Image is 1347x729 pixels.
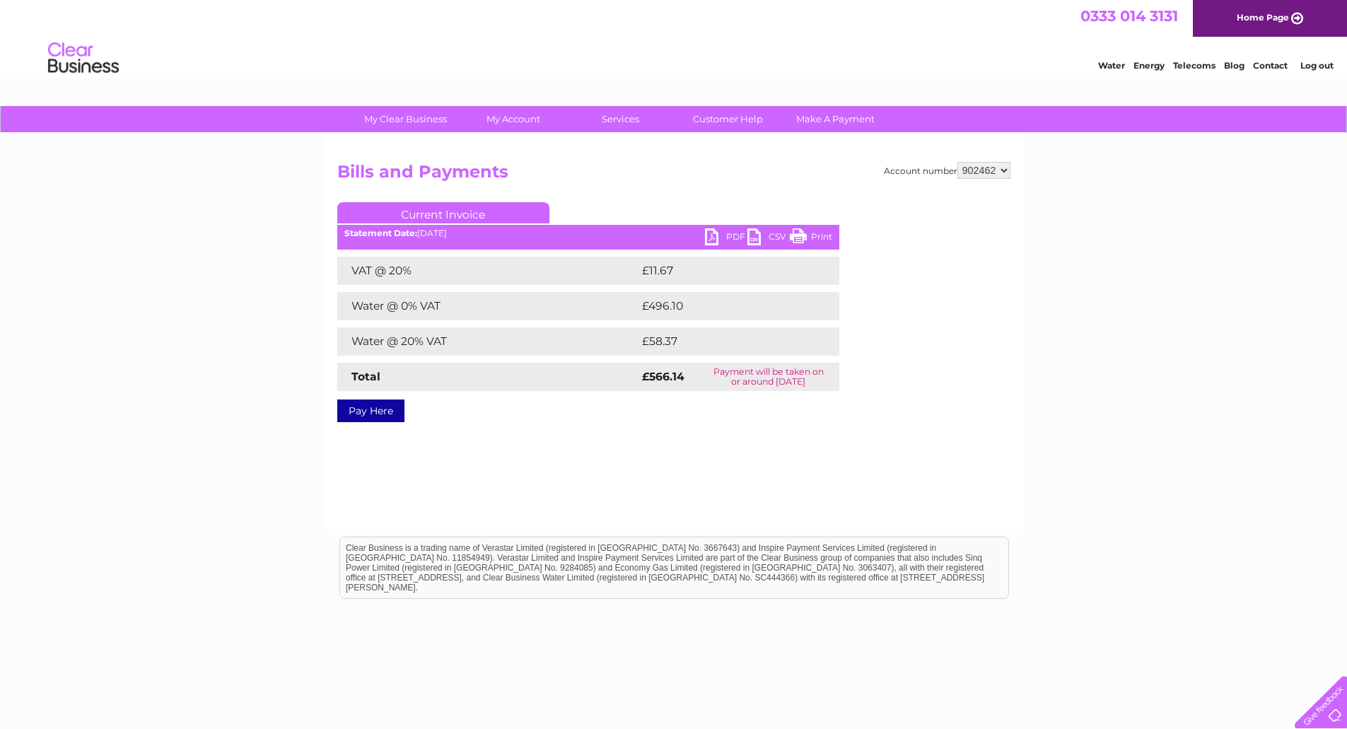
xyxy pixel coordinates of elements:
[337,228,839,238] div: [DATE]
[337,162,1010,189] h2: Bills and Payments
[337,292,638,320] td: Water @ 0% VAT
[337,400,404,422] a: Pay Here
[337,327,638,356] td: Water @ 20% VAT
[47,37,119,80] img: logo.png
[1224,60,1244,71] a: Blog
[351,370,380,383] strong: Total
[705,228,747,249] a: PDF
[747,228,790,249] a: CSV
[347,106,464,132] a: My Clear Business
[1133,60,1165,71] a: Energy
[884,162,1010,179] div: Account number
[337,202,549,223] a: Current Invoice
[642,370,684,383] strong: £566.14
[1173,60,1215,71] a: Telecoms
[1253,60,1288,71] a: Contact
[698,363,839,391] td: Payment will be taken on or around [DATE]
[562,106,679,132] a: Services
[1300,60,1334,71] a: Log out
[344,228,417,238] b: Statement Date:
[670,106,786,132] a: Customer Help
[638,257,808,285] td: £11.67
[340,8,1008,69] div: Clear Business is a trading name of Verastar Limited (registered in [GEOGRAPHIC_DATA] No. 3667643...
[638,292,814,320] td: £496.10
[337,257,638,285] td: VAT @ 20%
[1080,7,1178,25] a: 0333 014 3131
[777,106,894,132] a: Make A Payment
[790,228,832,249] a: Print
[455,106,571,132] a: My Account
[638,327,810,356] td: £58.37
[1098,60,1125,71] a: Water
